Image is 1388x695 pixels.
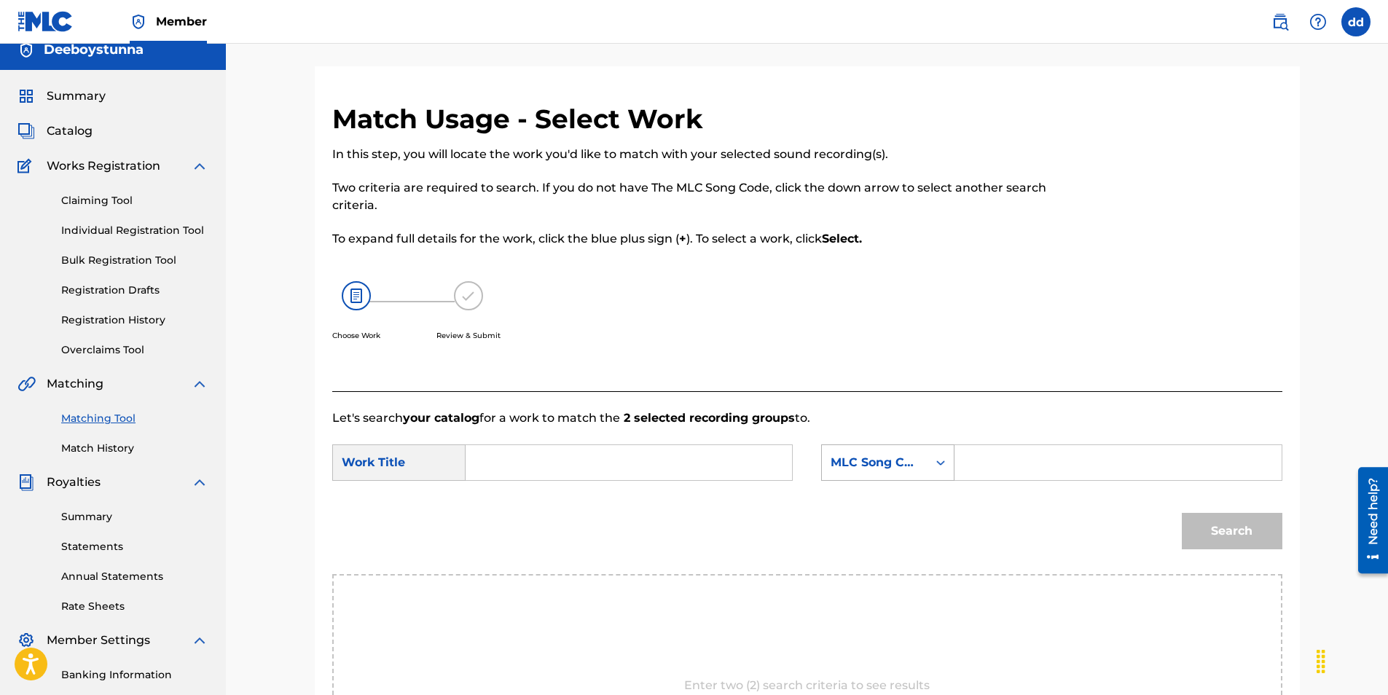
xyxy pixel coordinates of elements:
[61,193,208,208] a: Claiming Tool
[61,342,208,358] a: Overclaims Tool
[61,283,208,298] a: Registration Drafts
[17,87,35,105] img: Summary
[1309,13,1327,31] img: help
[684,677,930,694] p: Enter two (2) search criteria to see results
[61,599,208,614] a: Rate Sheets
[1347,462,1388,579] iframe: Resource Center
[342,281,371,310] img: 26af456c4569493f7445.svg
[332,427,1282,574] form: Search Form
[1266,7,1295,36] a: Public Search
[61,313,208,328] a: Registration History
[1309,640,1333,683] div: Drag
[403,411,479,425] strong: your catalog
[332,179,1064,214] p: Two criteria are required to search. If you do not have The MLC Song Code, click the down arrow t...
[1341,7,1371,36] div: User Menu
[47,474,101,491] span: Royalties
[1271,13,1289,31] img: search
[61,411,208,426] a: Matching Tool
[61,253,208,268] a: Bulk Registration Tool
[332,330,380,341] p: Choose Work
[47,87,106,105] span: Summary
[61,539,208,554] a: Statements
[1303,7,1333,36] div: Help
[17,122,35,140] img: Catalog
[61,223,208,238] a: Individual Registration Tool
[679,232,686,246] strong: +
[17,87,106,105] a: SummarySummary
[61,569,208,584] a: Annual Statements
[61,509,208,525] a: Summary
[332,103,710,136] h2: Match Usage - Select Work
[191,474,208,491] img: expand
[332,230,1064,248] p: To expand full details for the work, click the blue plus sign ( ). To select a work, click
[156,13,207,30] span: Member
[17,474,35,491] img: Royalties
[44,42,144,58] h5: Deeboystunna
[61,441,208,456] a: Match History
[61,667,208,683] a: Banking Information
[17,11,74,32] img: MLC Logo
[191,375,208,393] img: expand
[47,632,150,649] span: Member Settings
[130,13,147,31] img: Top Rightsholder
[822,232,862,246] strong: Select.
[17,632,35,649] img: Member Settings
[191,157,208,175] img: expand
[620,411,795,425] strong: 2 selected recording groups
[17,42,35,59] img: Accounts
[332,146,1064,163] p: In this step, you will locate the work you'd like to match with your selected sound recording(s).
[47,122,93,140] span: Catalog
[191,632,208,649] img: expand
[47,157,160,175] span: Works Registration
[17,375,36,393] img: Matching
[1315,625,1388,695] iframe: Chat Widget
[17,157,36,175] img: Works Registration
[454,281,483,310] img: 173f8e8b57e69610e344.svg
[436,330,501,341] p: Review & Submit
[47,375,103,393] span: Matching
[17,122,93,140] a: CatalogCatalog
[831,454,919,471] div: MLC Song Code
[332,409,1282,427] p: Let's search for a work to match the to.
